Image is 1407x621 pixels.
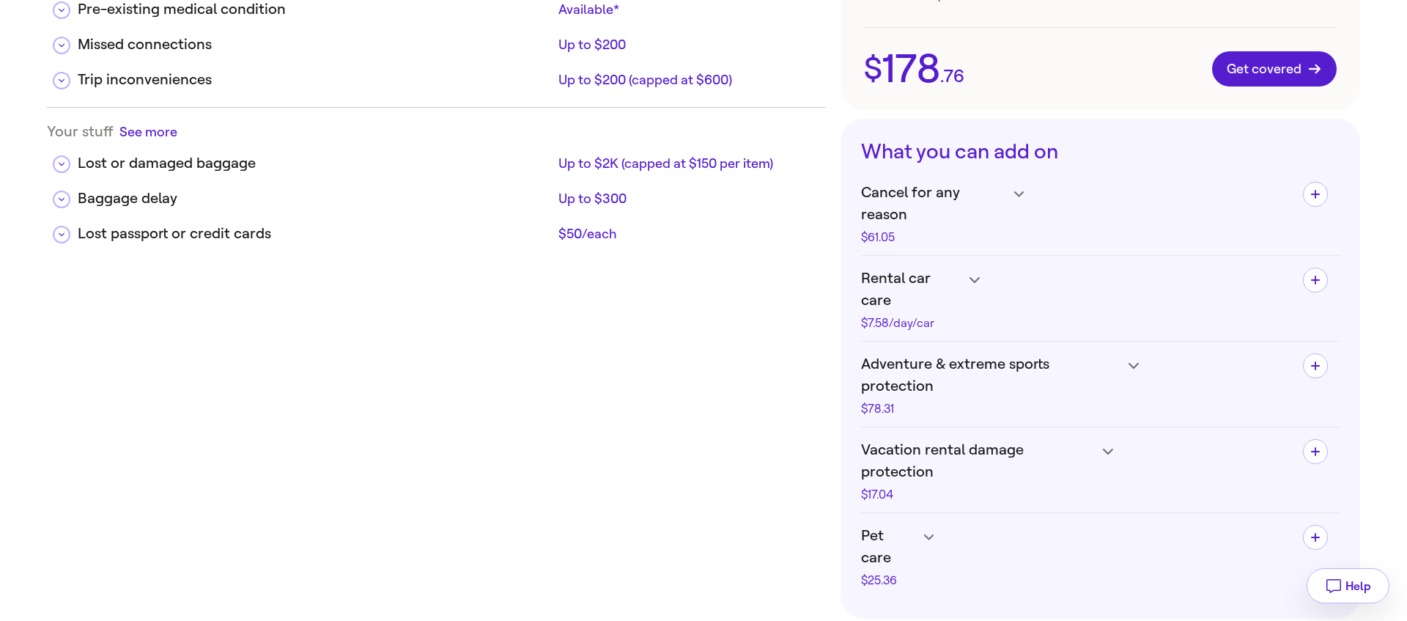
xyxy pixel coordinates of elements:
[47,141,826,176] div: Lost or damaged baggageUp to $2K (capped at $150 per item)
[861,525,1291,587] h4: Pet care$25.36
[861,525,916,569] span: Pet care
[78,34,553,56] div: Missed connections
[78,188,553,210] div: Baggage delay
[864,54,882,84] span: $
[861,575,916,587] div: $25.36
[861,317,962,329] div: $7.58
[558,190,814,207] div: Up to $300
[940,67,944,85] span: .
[1303,439,1328,464] button: Add
[861,182,1291,243] h4: Cancel for any reason$61.05
[78,223,553,245] div: Lost passport or credit cards
[1345,579,1371,593] span: Help
[861,182,1006,226] span: Cancel for any reason
[47,211,826,246] div: Lost passport or credit cards$50/each
[558,155,814,172] div: Up to $2K (capped at $150 per item)
[47,122,826,141] div: Your stuff
[861,403,1121,415] div: $78.31
[889,316,934,330] span: /day/car
[78,69,553,91] div: Trip inconveniences
[882,49,940,89] span: 178
[1307,568,1389,603] button: Help
[861,489,1096,501] div: $17.04
[558,1,814,18] div: Available*
[861,439,1291,501] h4: Vacation rental damage protection$17.04
[47,22,826,57] div: Missed connectionsUp to $200
[861,139,1340,164] h3: What you can add on
[861,268,1273,329] h4: Rental car care$7.58/day/car
[558,225,814,243] div: $50/each
[1303,353,1328,378] button: Add
[558,71,814,89] div: Up to $200 (capped at $600)
[47,57,826,92] div: Trip inconveniencesUp to $200 (capped at $600)
[861,353,1291,415] h4: Adventure & extreme sports protection$78.31
[119,122,177,141] button: See more
[944,67,964,85] span: 76
[47,176,826,211] div: Baggage delayUp to $300
[861,439,1096,483] span: Vacation rental damage protection
[558,36,814,54] div: Up to $200
[1227,62,1322,76] span: Get covered
[1303,268,1328,293] button: Add
[78,153,553,174] div: Lost or damaged baggage
[1303,182,1328,207] button: Add
[1212,51,1337,87] button: Get covered
[861,353,1121,397] span: Adventure & extreme sports protection
[861,232,1006,243] div: $61.05
[861,268,962,312] span: Rental car care
[1303,525,1328,550] button: Add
